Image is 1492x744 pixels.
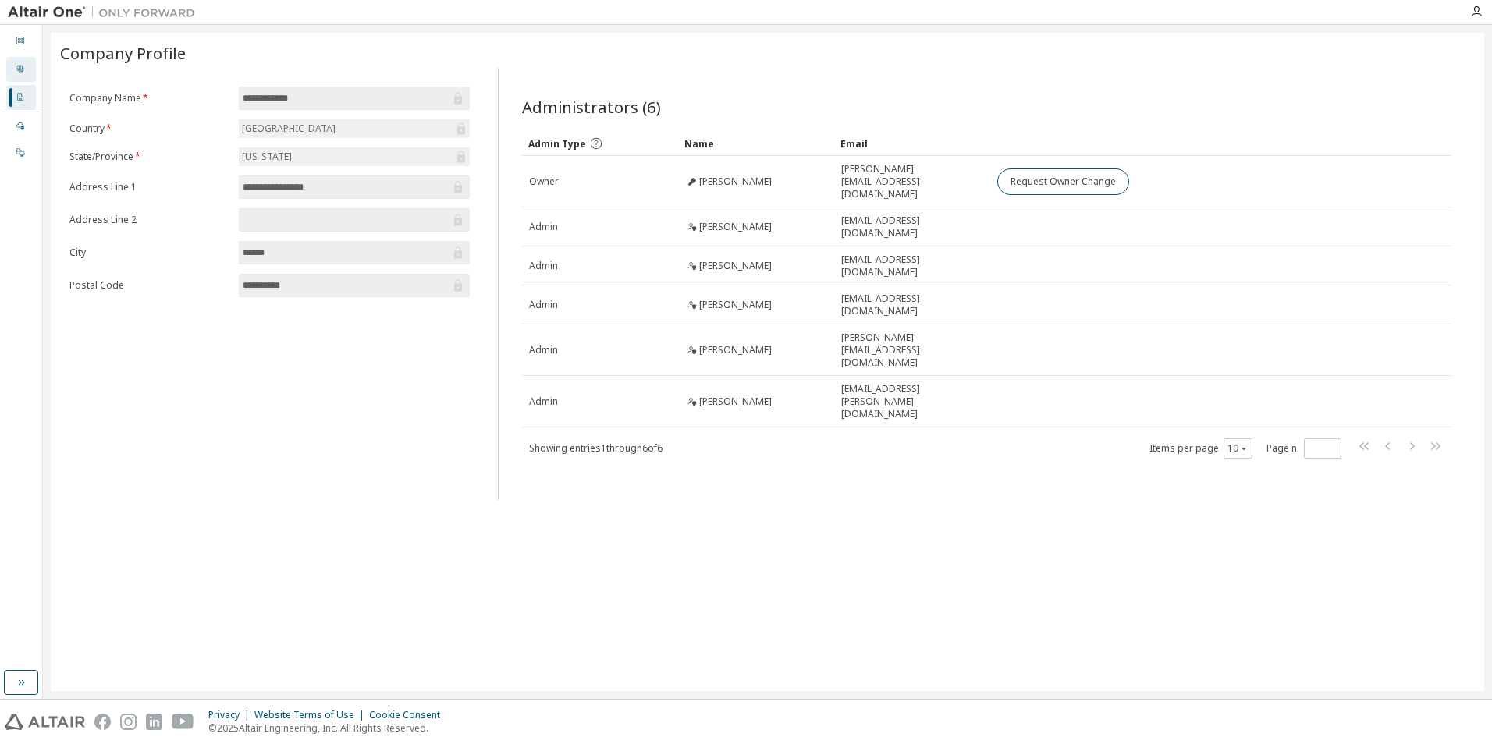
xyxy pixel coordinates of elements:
img: facebook.svg [94,714,111,730]
div: Name [684,131,828,156]
span: Items per page [1149,438,1252,459]
div: Dashboard [6,29,36,54]
button: Request Owner Change [997,168,1129,195]
div: Privacy [208,709,254,721]
span: [EMAIL_ADDRESS][PERSON_NAME][DOMAIN_NAME] [841,383,983,420]
label: Country [69,122,229,135]
span: [PERSON_NAME] [699,175,772,188]
label: Company Name [69,92,229,105]
label: City [69,246,229,259]
div: On Prem [6,140,36,165]
span: [PERSON_NAME][EMAIL_ADDRESS][DOMAIN_NAME] [841,331,983,369]
span: Admin [529,221,558,233]
div: Cookie Consent [369,709,449,721]
label: Postal Code [69,279,229,292]
span: Page n. [1266,438,1341,459]
span: Admin [529,260,558,272]
span: [EMAIL_ADDRESS][DOMAIN_NAME] [841,253,983,278]
img: youtube.svg [172,714,194,730]
span: Owner [529,175,559,188]
span: [PERSON_NAME][EMAIL_ADDRESS][DOMAIN_NAME] [841,163,983,200]
div: Email [840,131,984,156]
img: instagram.svg [120,714,137,730]
label: Address Line 1 [69,181,229,193]
div: Company Profile [6,85,36,110]
div: [GEOGRAPHIC_DATA] [239,119,470,138]
p: © 2025 Altair Engineering, Inc. All Rights Reserved. [208,721,449,735]
span: [PERSON_NAME] [699,344,772,356]
div: [US_STATE] [239,147,470,166]
label: Address Line 2 [69,214,229,226]
span: [PERSON_NAME] [699,395,772,408]
span: Showing entries 1 through 6 of 6 [529,441,663,455]
img: altair_logo.svg [5,714,85,730]
span: [EMAIL_ADDRESS][DOMAIN_NAME] [841,292,983,317]
span: Administrators (6) [522,96,661,118]
span: Admin [529,299,558,311]
img: linkedin.svg [146,714,162,730]
span: Admin Type [528,137,586,151]
div: Managed [6,114,36,139]
button: 10 [1227,442,1249,455]
label: State/Province [69,151,229,163]
div: User Profile [6,57,36,82]
span: [PERSON_NAME] [699,299,772,311]
span: [EMAIL_ADDRESS][DOMAIN_NAME] [841,214,983,239]
span: Admin [529,344,558,356]
div: Website Terms of Use [254,709,369,721]
span: Company Profile [60,42,186,64]
div: [GEOGRAPHIC_DATA] [240,120,338,137]
span: [PERSON_NAME] [699,260,772,272]
img: Altair One [8,5,203,20]
div: [US_STATE] [240,148,294,165]
span: [PERSON_NAME] [699,221,772,233]
span: Admin [529,395,558,408]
